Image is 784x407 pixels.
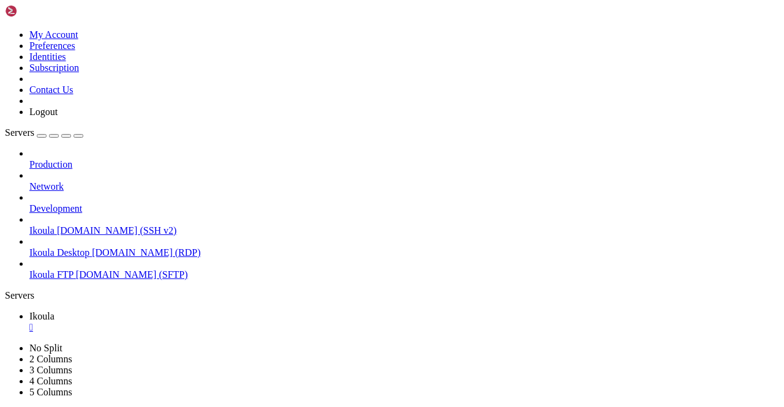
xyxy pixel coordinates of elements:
a: Preferences [29,40,75,51]
span: Development [29,203,82,214]
x-row: [URL][DOMAIN_NAME] [5,171,624,182]
img: Shellngn [5,5,75,17]
a: Identities [29,51,66,62]
span: Ikoula [29,225,55,236]
x-row: * Management: [URL][DOMAIN_NAME] [5,36,624,47]
x-row: System information as of [DATE] [5,67,624,78]
li: Ikoula FTP [DOMAIN_NAME] (SFTP) [29,258,779,280]
a: Servers [5,127,83,138]
x-row: Swap usage: 0% [5,119,624,130]
li: Development [29,192,779,214]
li: Network [29,170,779,192]
span: plb@frhb95674flex [5,286,88,296]
x-row: System load: 0.0 Processes: 170 [5,88,624,99]
a: Ikoula FTP [DOMAIN_NAME] (SFTP) [29,269,779,280]
a: Network [29,181,779,192]
x-row: Learn more about enabling ESM Apps service at [URL][DOMAIN_NAME] [5,244,624,255]
x-row: Memory usage: 30% IPv4 address for eth0: [TECHNICAL_ID] [5,109,624,119]
a:  [29,322,779,333]
x-row: 0 updates can be applied immediately. [5,213,624,223]
li: Ikoula [DOMAIN_NAME] (SSH v2) [29,214,779,236]
a: 2 Columns [29,354,72,364]
x-row: just raised the bar for easy, resilient and secure K8s cluster deployment. [5,151,624,161]
a: Development [29,203,779,214]
x-row: * Support: [URL][DOMAIN_NAME] [5,47,624,57]
a: My Account [29,29,78,40]
x-row: Welcome to Ubuntu 24.04.3 LTS (GNU/Linux 6.8.0-84-generic x86_64) [5,5,624,15]
div: (21, 27) [113,286,118,296]
span: [DOMAIN_NAME] (SSH v2) [57,225,177,236]
span: Ikoula [29,311,55,321]
a: Contact Us [29,84,73,95]
a: 4 Columns [29,376,72,386]
x-row: * Documentation: [URL][DOMAIN_NAME] [5,26,624,36]
li: Ikoula Desktop [DOMAIN_NAME] (RDP) [29,236,779,258]
span: Ikoula Desktop [29,247,89,258]
span: Production [29,159,72,170]
span: ~ [93,286,98,296]
a: Production [29,159,779,170]
a: 5 Columns [29,387,72,397]
span: [DOMAIN_NAME] (RDP) [92,247,200,258]
a: Ikoula [29,311,779,333]
a: 3 Columns [29,365,72,375]
a: Logout [29,106,58,117]
span: [DOMAIN_NAME] (SFTP) [76,269,188,280]
span: Ikoula FTP [29,269,73,280]
span: Servers [5,127,34,138]
x-row: * Strictly confined Kubernetes makes edge and IoT secure. Learn how MicroK8s [5,140,624,151]
x-row: Expanded Security Maintenance for Applications is not enabled. [5,192,624,203]
x-row: 5 additional security updates can be applied with ESM Apps. [5,234,624,244]
span: Network [29,181,64,192]
a: No Split [29,343,62,353]
a: Subscription [29,62,79,73]
a: Ikoula Desktop [DOMAIN_NAME] (RDP) [29,247,779,258]
x-row: : $ [5,286,624,296]
x-row: Usage of /: 17.8% of 95.82GB Users logged in: 0 [5,99,624,109]
div: Servers [5,290,779,301]
x-row: Last login: [DATE] from [TECHNICAL_ID] [5,275,624,286]
li: Production [29,148,779,170]
a: Ikoula [DOMAIN_NAME] (SSH v2) [29,225,779,236]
